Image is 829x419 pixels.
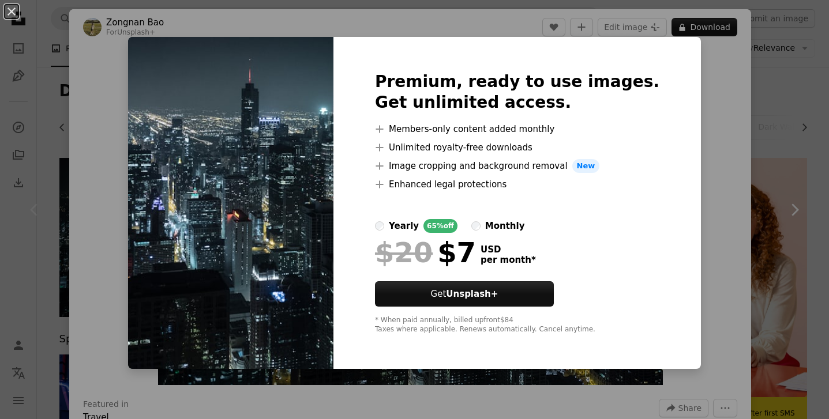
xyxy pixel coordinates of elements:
[375,316,659,334] div: * When paid annually, billed upfront $84 Taxes where applicable. Renews automatically. Cancel any...
[375,71,659,113] h2: Premium, ready to use images. Get unlimited access.
[485,219,525,233] div: monthly
[572,159,600,173] span: New
[375,281,554,307] button: GetUnsplash+
[375,178,659,191] li: Enhanced legal protections
[389,219,419,233] div: yearly
[481,255,536,265] span: per month *
[471,221,481,231] input: monthly
[375,237,433,267] span: $20
[375,221,384,231] input: yearly65%off
[375,159,659,173] li: Image cropping and background removal
[375,237,476,267] div: $7
[481,244,536,255] span: USD
[446,289,498,299] strong: Unsplash+
[375,141,659,154] li: Unlimited royalty-free downloads
[375,122,659,136] li: Members-only content added monthly
[128,37,333,369] img: premium_photo-1669927131902-a64115445f0f
[423,219,457,233] div: 65% off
